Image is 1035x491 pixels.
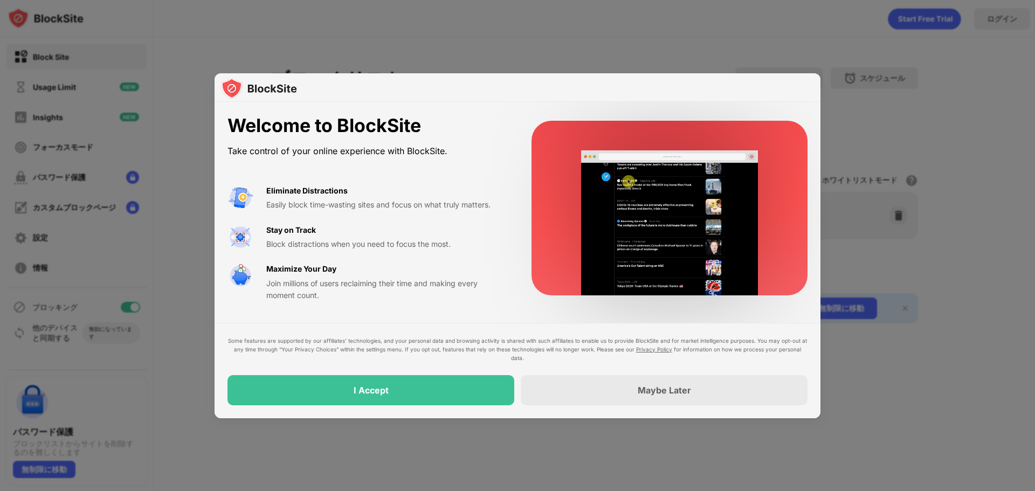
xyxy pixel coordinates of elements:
img: value-safe-time.svg [227,263,253,289]
div: Maybe Later [638,385,691,396]
img: value-avoid-distractions.svg [227,185,253,211]
div: Eliminate Distractions [266,185,348,197]
img: logo-blocksite.svg [221,78,297,99]
div: Take control of your online experience with BlockSite. [227,143,506,159]
div: Join millions of users reclaiming their time and making every moment count. [266,278,506,302]
div: Easily block time-wasting sites and focus on what truly matters. [266,199,506,211]
img: value-focus.svg [227,224,253,250]
div: Stay on Track [266,224,316,236]
div: I Accept [354,385,389,396]
div: Welcome to BlockSite [227,115,506,137]
div: Block distractions when you need to focus the most. [266,238,506,250]
a: Privacy Policy [636,346,672,352]
div: Maximize Your Day [266,263,336,275]
div: Some features are supported by our affiliates’ technologies, and your personal data and browsing ... [227,336,808,362]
